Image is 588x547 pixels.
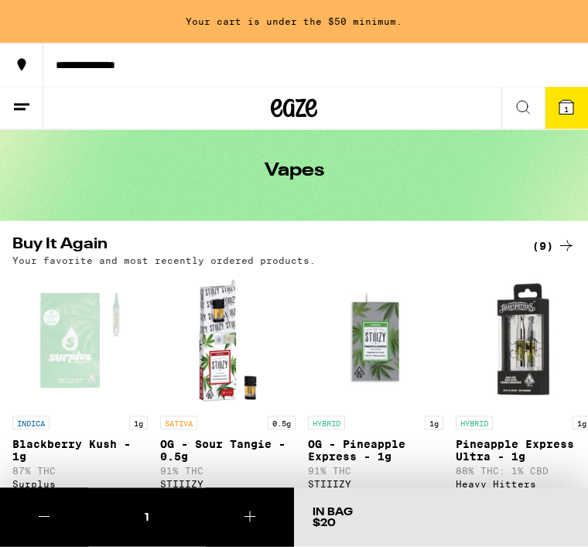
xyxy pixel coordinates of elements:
[313,507,353,518] div: In Bag
[532,237,576,255] a: (9)
[308,479,443,489] div: STIIIZY
[564,104,569,114] span: 1
[425,416,443,430] p: 1g
[160,438,296,463] p: OG - Sour Tangie - 0.5g
[308,466,443,476] p: 91% THC
[313,518,336,528] span: $20
[308,273,443,409] img: STIIIZY - OG - Pineapple Express - 1g
[160,273,296,511] a: Open page for OG - Sour Tangie - 0.5g from STIIIZY
[294,488,588,547] button: In Bag$20
[12,416,50,430] p: INDICA
[308,273,443,511] a: Open page for OG - Pineapple Express - 1g from STIIIZY
[12,438,148,463] p: Blackberry Kush - 1g
[9,11,111,23] span: Hi. Need any help?
[265,162,324,180] h1: Vapes
[268,416,296,430] p: 0.5g
[129,416,148,430] p: 1g
[308,438,443,463] p: OG - Pineapple Express - 1g
[88,510,206,525] div: 1
[160,273,296,409] img: STIIIZY - OG - Sour Tangie - 0.5g
[160,479,296,489] div: STIIIZY
[12,237,500,255] h2: Buy It Again
[12,466,148,476] p: 87% THC
[545,87,588,129] button: 1
[160,466,296,476] p: 91% THC
[12,273,148,512] a: Open page for Blackberry Kush - 1g from Surplus
[160,416,197,430] p: SATIVA
[12,479,148,489] div: Surplus
[456,416,493,430] p: HYBRID
[12,255,316,265] p: Your favorite and most recently ordered products.
[308,416,345,430] p: HYBRID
